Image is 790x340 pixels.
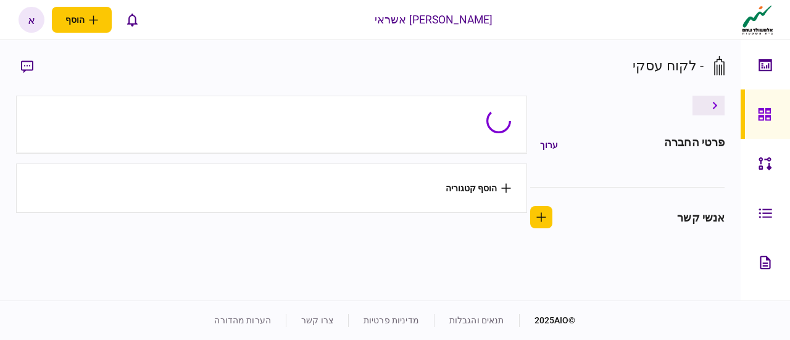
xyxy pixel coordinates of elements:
[214,315,271,325] a: הערות מהדורה
[364,315,419,325] a: מדיניות פרטיות
[301,315,333,325] a: צרו קשר
[446,183,511,193] button: הוסף קטגוריה
[375,12,493,28] div: [PERSON_NAME] אשראי
[119,7,145,33] button: פתח רשימת התראות
[519,314,576,327] div: © 2025 AIO
[530,134,568,156] button: ערוך
[52,7,112,33] button: פתח תפריט להוספת לקוח
[677,209,725,226] div: אנשי קשר
[19,7,44,33] button: א
[664,134,725,156] div: פרטי החברה
[739,4,776,35] img: client company logo
[633,56,704,76] div: - לקוח עסקי
[449,315,504,325] a: תנאים והגבלות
